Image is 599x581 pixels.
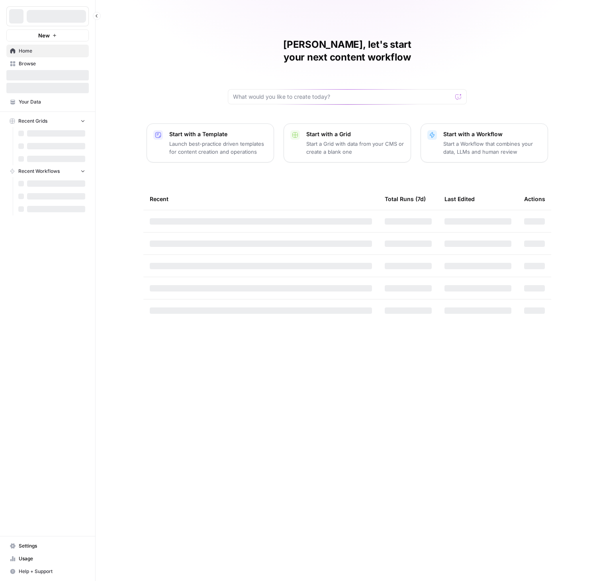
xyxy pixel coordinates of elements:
span: New [38,31,50,39]
div: Total Runs (7d) [385,188,426,210]
span: Home [19,47,85,55]
button: Start with a WorkflowStart a Workflow that combines your data, LLMs and human review [421,123,548,162]
button: Recent Workflows [6,165,89,177]
a: Your Data [6,96,89,108]
p: Start with a Workflow [443,130,541,138]
p: Launch best-practice driven templates for content creation and operations [169,140,267,156]
a: Home [6,45,89,57]
div: Last Edited [444,188,475,210]
p: Start a Grid with data from your CMS or create a blank one [306,140,404,156]
p: Start with a Template [169,130,267,138]
button: Start with a GridStart a Grid with data from your CMS or create a blank one [284,123,411,162]
div: Actions [524,188,545,210]
span: Settings [19,542,85,550]
button: Start with a TemplateLaunch best-practice driven templates for content creation and operations [147,123,274,162]
p: Start a Workflow that combines your data, LLMs and human review [443,140,541,156]
a: Browse [6,57,89,70]
button: New [6,29,89,41]
p: Start with a Grid [306,130,404,138]
a: Settings [6,540,89,552]
input: What would you like to create today? [233,93,452,101]
span: Browse [19,60,85,67]
div: Recent [150,188,372,210]
button: Recent Grids [6,115,89,127]
span: Help + Support [19,568,85,575]
span: Usage [19,555,85,562]
h1: [PERSON_NAME], let's start your next content workflow [228,38,467,64]
span: Recent Grids [18,117,47,125]
span: Your Data [19,98,85,106]
span: Recent Workflows [18,168,60,175]
button: Help + Support [6,565,89,578]
a: Usage [6,552,89,565]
